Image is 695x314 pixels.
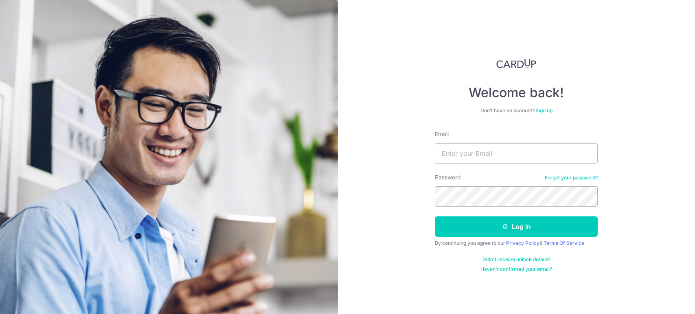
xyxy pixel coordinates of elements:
a: Terms Of Service [544,240,584,246]
h4: Welcome back! [435,85,598,101]
label: Password [435,173,461,181]
a: Forgot your password? [545,174,598,181]
a: Privacy Policy [506,240,539,246]
div: Don’t have an account? [435,107,598,114]
a: Sign up [535,107,552,113]
div: By continuing you agree to our & [435,240,598,246]
button: Log in [435,216,598,237]
input: Enter your Email [435,143,598,164]
label: Email [435,130,449,138]
a: Haven't confirmed your email? [480,266,552,273]
img: CardUp Logo [496,59,536,68]
a: Didn't receive unlock details? [482,256,550,263]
